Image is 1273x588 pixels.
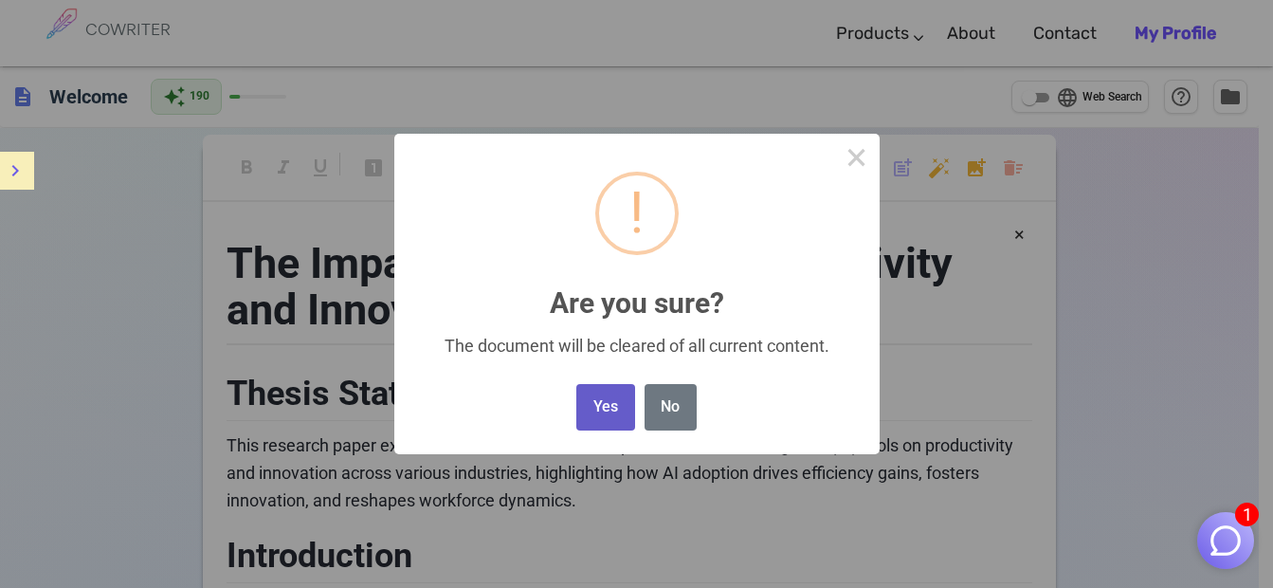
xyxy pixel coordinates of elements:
[1235,503,1259,526] span: 1
[645,384,697,431] button: No
[629,175,644,251] div: !
[1208,523,1244,559] img: Close chat
[576,384,634,431] button: Yes
[394,265,880,319] h2: Are you sure?
[421,336,851,356] div: The document will be cleared of all current content.
[834,134,880,179] button: Close this dialog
